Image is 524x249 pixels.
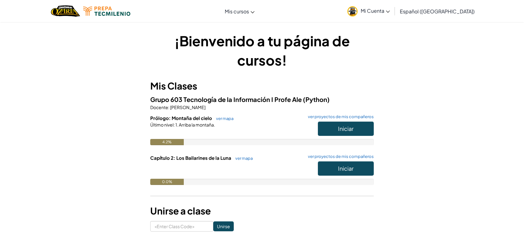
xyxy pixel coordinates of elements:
a: ver mapa [232,156,253,161]
button: Iniciar [318,122,374,136]
a: Ozaria by CodeCombat logo [51,5,80,17]
span: [PERSON_NAME] [169,104,206,110]
div: 4.2% [150,139,184,145]
img: Tecmilenio logo [83,7,130,16]
a: ver proyectos de mis compañeros [305,115,374,119]
span: Iniciar [338,125,354,132]
span: 1. [175,122,178,127]
h3: Mis Clases [150,79,374,93]
a: Español ([GEOGRAPHIC_DATA]) [397,3,478,20]
div: 0.0% [150,179,184,185]
input: <Enter Class Code> [150,221,213,232]
h3: Unirse a clase [150,204,374,218]
h1: ¡Bienvenido a tu página de cursos! [150,31,374,70]
span: : [174,122,175,127]
span: Docente [150,104,168,110]
a: Mi Cuenta [344,1,393,21]
span: Arriba la montaña. [178,122,215,127]
span: Prólogo: Montaña del cielo [150,115,213,121]
span: (Python) [303,95,330,103]
span: Último nivel [150,122,174,127]
span: Capítulo 2: Los Bailarines de la Luna [150,155,232,161]
a: ver proyectos de mis compañeros [305,154,374,159]
a: Mis cursos [222,3,258,20]
span: : [168,104,169,110]
input: Unirse [213,221,234,231]
span: Grupo 603 Tecnología de la Información I Profe Ale [150,95,303,103]
span: Mis cursos [225,8,249,15]
span: Español ([GEOGRAPHIC_DATA]) [400,8,475,15]
a: ver mapa [213,116,233,121]
img: avatar [347,6,358,16]
span: Iniciar [338,165,354,172]
img: Home [51,5,80,17]
button: Iniciar [318,161,374,176]
span: Mi Cuenta [361,7,390,14]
